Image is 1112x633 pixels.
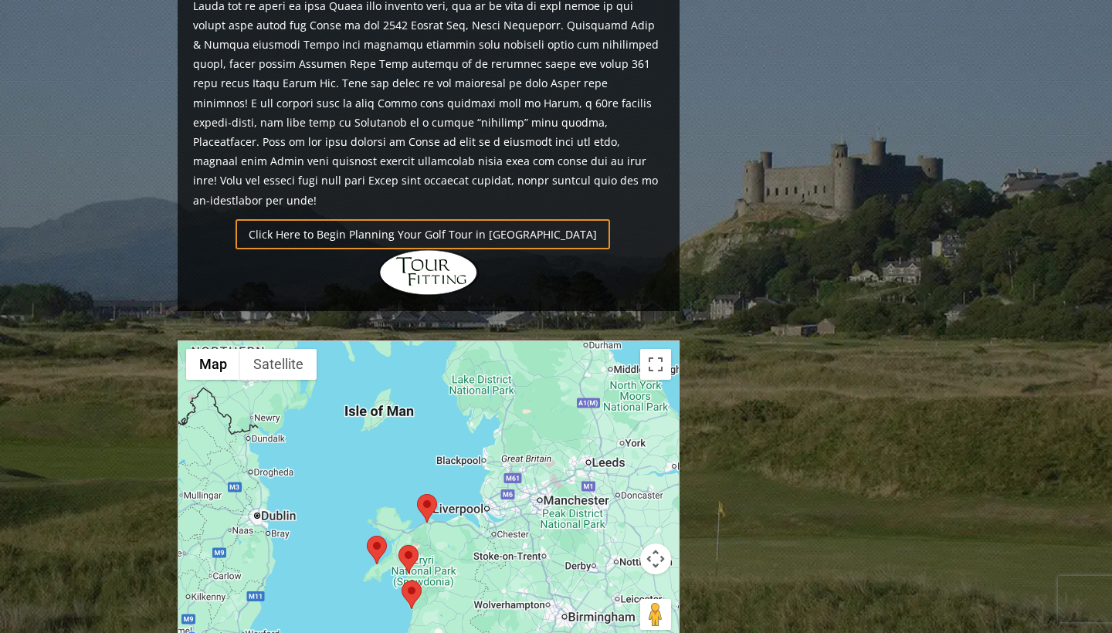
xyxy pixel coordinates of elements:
button: Show satellite imagery [240,349,317,380]
img: Hidden Links [378,249,479,296]
button: Map camera controls [640,543,671,574]
button: Show street map [186,349,240,380]
button: Drag Pegman onto the map to open Street View [640,599,671,630]
button: Toggle fullscreen view [640,349,671,380]
a: Click Here to Begin Planning Your Golf Tour in [GEOGRAPHIC_DATA] [236,219,610,249]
